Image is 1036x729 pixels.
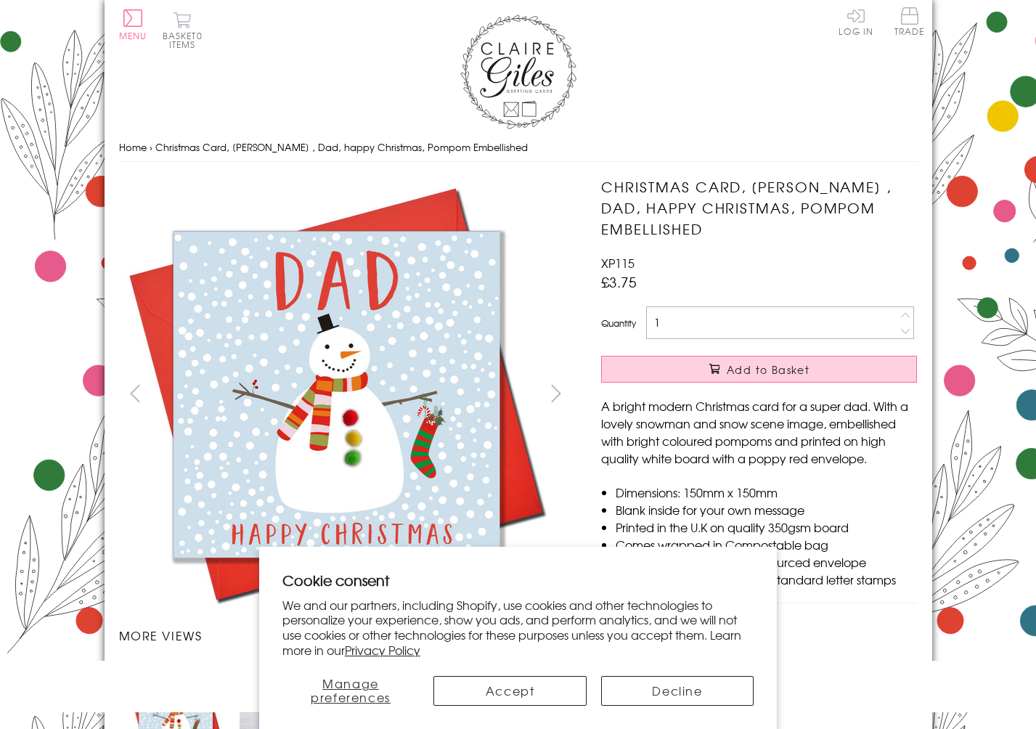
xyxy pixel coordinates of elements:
h3: More views [119,627,573,644]
span: XP115 [601,254,635,272]
img: Christmas Card, Snowman , Dad, happy Christmas, Pompom Embellished [572,176,1008,612]
span: Trade [894,7,925,36]
h1: Christmas Card, [PERSON_NAME] , Dad, happy Christmas, Pompom Embellished [601,176,917,239]
label: Quantity [601,317,636,330]
span: Manage preferences [311,675,391,706]
li: Dimensions: 150mm x 150mm [616,484,917,501]
button: Decline [601,676,754,706]
button: Menu [119,9,147,40]
li: Printed in the U.K on quality 350gsm board [616,518,917,536]
span: › [150,140,152,154]
button: Accept [433,676,586,706]
li: Blank inside for your own message [616,501,917,518]
button: next [539,377,572,410]
button: Basket0 items [163,12,203,49]
button: Add to Basket [601,356,917,383]
a: Log In [839,7,873,36]
img: Christmas Card, Snowman , Dad, happy Christmas, Pompom Embellished [118,176,554,612]
nav: breadcrumbs [119,133,918,163]
img: Claire Giles Greetings Cards [460,15,576,129]
a: Privacy Policy [345,641,420,659]
a: Trade [894,7,925,38]
button: prev [119,377,152,410]
li: Comes wrapped in Compostable bag [616,536,917,553]
span: Christmas Card, [PERSON_NAME] , Dad, happy Christmas, Pompom Embellished [155,140,528,154]
span: Menu [119,29,147,42]
button: Manage preferences [282,676,420,706]
span: 0 items [169,29,203,51]
p: A bright modern Christmas card for a super dad. With a lovely snowman and snow scene image, embel... [601,397,917,467]
a: Home [119,140,147,154]
h2: Cookie consent [282,570,754,590]
p: We and our partners, including Shopify, use cookies and other technologies to personalize your ex... [282,598,754,658]
span: Add to Basket [727,362,809,377]
span: £3.75 [601,272,637,292]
